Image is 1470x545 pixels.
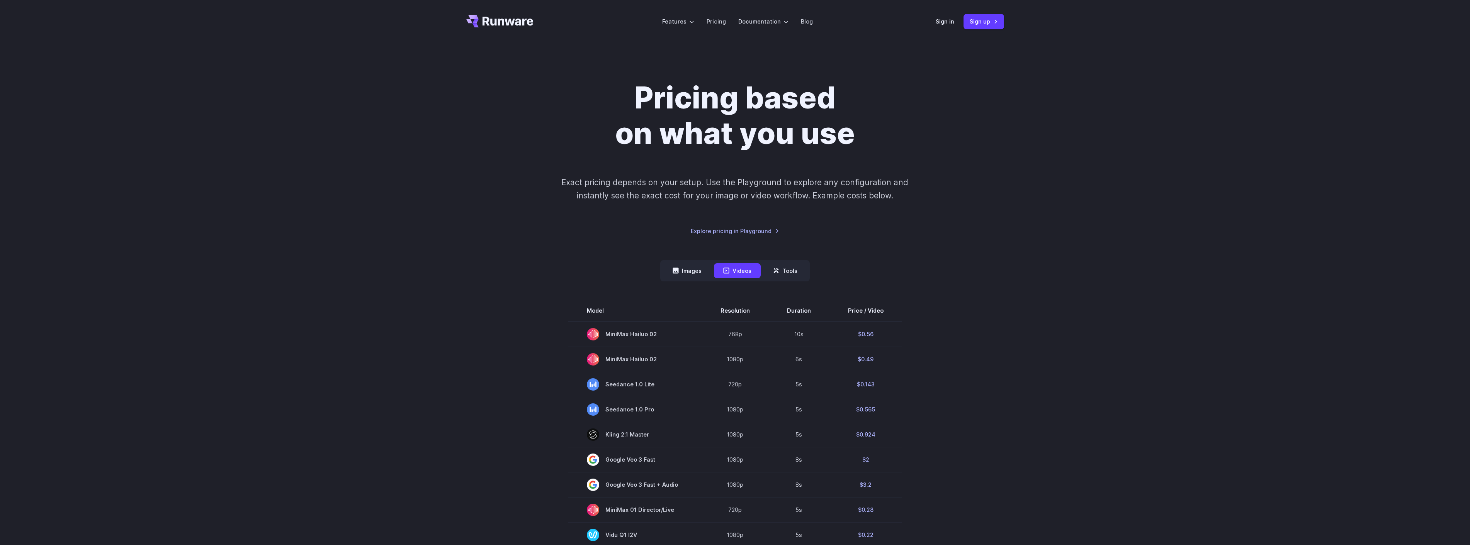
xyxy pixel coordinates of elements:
td: 1080p [702,422,768,447]
th: Model [568,300,702,322]
span: Seedance 1.0 Lite [587,378,683,391]
th: Price / Video [829,300,902,322]
span: Seedance 1.0 Pro [587,403,683,416]
td: $0.143 [829,372,902,397]
a: Sign up [964,14,1004,29]
a: Explore pricing in Playground [691,227,779,235]
td: 1080p [702,447,768,472]
td: 1080p [702,347,768,372]
a: Sign in [936,17,954,26]
td: 5s [768,372,829,397]
a: Pricing [707,17,726,26]
td: $0.56 [829,322,902,347]
label: Features [662,17,694,26]
td: 720p [702,372,768,397]
td: $0.565 [829,397,902,422]
span: MiniMax Hailuo 02 [587,353,683,366]
button: Tools [764,263,807,278]
button: Images [663,263,711,278]
td: 6s [768,347,829,372]
p: Exact pricing depends on your setup. Use the Playground to explore any configuration and instantl... [547,176,923,202]
td: 5s [768,397,829,422]
td: 720p [702,497,768,522]
td: 1080p [702,472,768,497]
span: Google Veo 3 Fast + Audio [587,479,683,491]
th: Duration [768,300,829,322]
td: 5s [768,497,829,522]
span: Vidu Q1 I2V [587,529,683,541]
td: 768p [702,322,768,347]
td: $2 [829,447,902,472]
span: MiniMax Hailuo 02 [587,328,683,340]
td: 5s [768,422,829,447]
td: 1080p [702,397,768,422]
th: Resolution [702,300,768,322]
td: 8s [768,447,829,472]
td: 10s [768,322,829,347]
td: 8s [768,472,829,497]
td: $0.924 [829,422,902,447]
a: Blog [801,17,813,26]
td: $0.28 [829,497,902,522]
span: MiniMax 01 Director/Live [587,504,683,516]
td: $3.2 [829,472,902,497]
span: Google Veo 3 Fast [587,454,683,466]
button: Videos [714,263,761,278]
label: Documentation [738,17,789,26]
span: Kling 2.1 Master [587,428,683,441]
h1: Pricing based on what you use [520,80,950,151]
a: Go to / [466,15,534,27]
td: $0.49 [829,347,902,372]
